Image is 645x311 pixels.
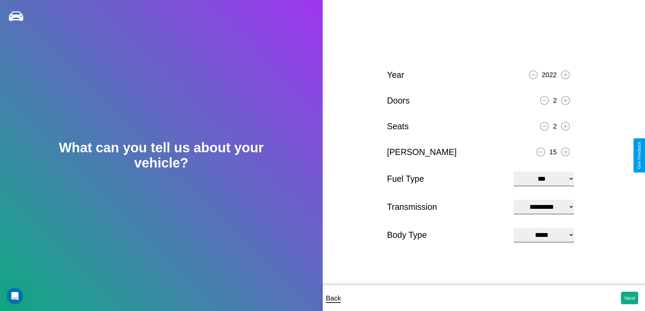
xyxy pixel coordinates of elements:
p: Doors [387,93,410,108]
p: 15 [549,146,557,158]
div: Give Feedback [637,142,642,169]
p: 2022 [542,69,557,81]
h2: What can you tell us about your vehicle? [32,140,290,171]
p: Fuel Type [387,171,507,186]
button: Next [621,292,638,304]
p: Seats [387,119,409,134]
p: Year [387,67,404,83]
p: 2 [553,120,557,132]
p: Transmission [387,199,507,215]
iframe: Intercom live chat [7,288,23,304]
p: [PERSON_NAME] [387,145,457,160]
p: Back [326,292,341,304]
p: 2 [553,94,557,107]
p: Body Type [387,227,507,243]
